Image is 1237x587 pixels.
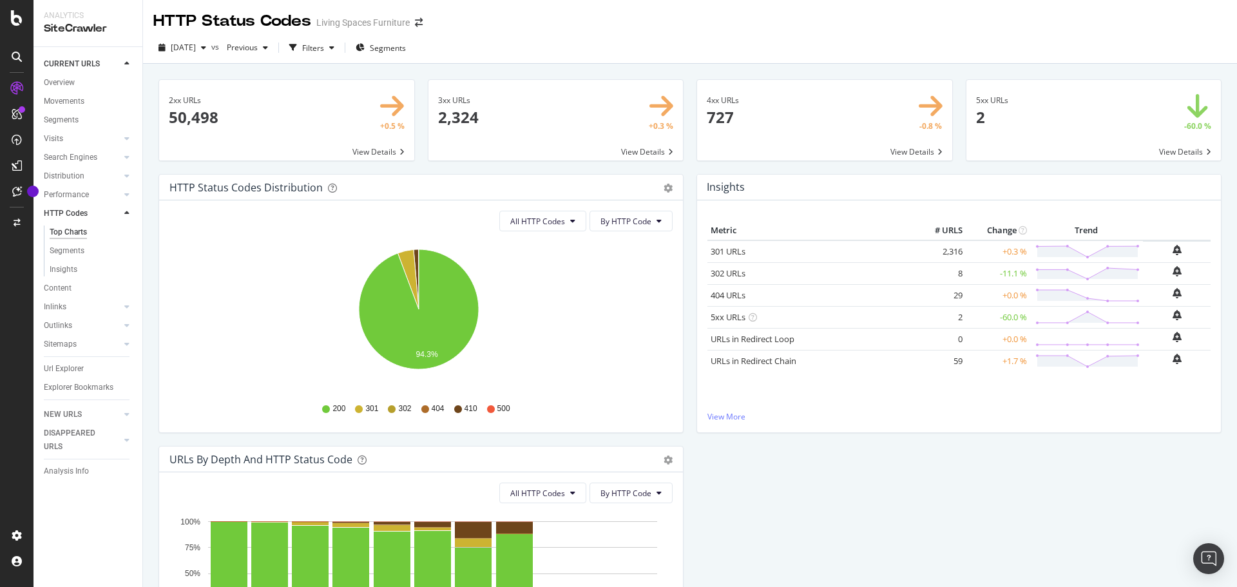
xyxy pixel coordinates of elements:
div: Analysis Info [44,465,89,478]
span: By HTTP Code [600,488,651,499]
th: Trend [1030,221,1143,240]
div: Visits [44,132,63,146]
span: 302 [398,403,411,414]
div: Living Spaces Furniture [316,16,410,29]
div: Segments [44,113,79,127]
div: NEW URLS [44,408,82,421]
span: 2025 Sep. 29th [171,42,196,53]
span: 404 [432,403,445,414]
div: HTTP Status Codes Distribution [169,181,323,194]
a: Search Engines [44,151,120,164]
div: Insights [50,263,77,276]
a: Distribution [44,169,120,183]
div: Url Explorer [44,362,84,376]
td: +0.0 % [966,284,1030,306]
div: gear [664,456,673,465]
span: 200 [332,403,345,414]
div: bell-plus [1173,332,1182,342]
text: 100% [180,517,200,526]
text: 94.3% [416,350,438,359]
th: Change [966,221,1030,240]
span: Previous [222,42,258,53]
div: HTTP Status Codes [153,10,311,32]
td: +0.3 % [966,240,1030,263]
a: CURRENT URLS [44,57,120,71]
td: +0.0 % [966,328,1030,350]
a: View More [707,411,1211,422]
a: Explorer Bookmarks [44,381,133,394]
button: Filters [284,37,340,58]
a: 404 URLs [711,289,745,301]
td: 2 [914,306,966,328]
th: Metric [707,221,914,240]
div: arrow-right-arrow-left [415,18,423,27]
a: Content [44,282,133,295]
a: 302 URLs [711,267,745,279]
div: Tooltip anchor [27,186,39,197]
div: Segments [50,244,84,258]
td: +1.7 % [966,350,1030,372]
a: Url Explorer [44,362,133,376]
a: Movements [44,95,133,108]
text: 75% [185,543,200,552]
div: Inlinks [44,300,66,314]
span: By HTTP Code [600,216,651,227]
a: Segments [50,244,133,258]
a: Visits [44,132,120,146]
a: DISAPPEARED URLS [44,427,120,454]
div: Open Intercom Messenger [1193,543,1224,574]
td: -60.0 % [966,306,1030,328]
button: All HTTP Codes [499,483,586,503]
button: By HTTP Code [590,211,673,231]
a: Top Charts [50,226,133,239]
td: 29 [914,284,966,306]
span: All HTTP Codes [510,216,565,227]
div: Explorer Bookmarks [44,381,113,394]
div: bell-plus [1173,310,1182,320]
a: HTTP Codes [44,207,120,220]
div: HTTP Codes [44,207,88,220]
a: 301 URLs [711,245,745,257]
button: [DATE] [153,37,211,58]
span: 410 [465,403,477,414]
a: Overview [44,76,133,90]
a: Inlinks [44,300,120,314]
div: gear [664,184,673,193]
div: Sitemaps [44,338,77,351]
button: All HTTP Codes [499,211,586,231]
div: A chart. [169,242,668,391]
h4: Insights [707,178,745,196]
span: 301 [365,403,378,414]
div: Content [44,282,72,295]
span: All HTTP Codes [510,488,565,499]
div: Overview [44,76,75,90]
a: NEW URLS [44,408,120,421]
td: 8 [914,262,966,284]
div: Performance [44,188,89,202]
div: bell-plus [1173,266,1182,276]
div: Outlinks [44,319,72,332]
a: Segments [44,113,133,127]
a: URLs in Redirect Loop [711,333,794,345]
div: bell-plus [1173,245,1182,255]
span: vs [211,41,222,52]
th: # URLS [914,221,966,240]
div: DISAPPEARED URLS [44,427,109,454]
button: By HTTP Code [590,483,673,503]
div: Filters [302,43,324,53]
td: 2,316 [914,240,966,263]
div: URLs by Depth and HTTP Status Code [169,453,352,466]
div: Analytics [44,10,132,21]
div: SiteCrawler [44,21,132,36]
div: bell-plus [1173,288,1182,298]
div: Distribution [44,169,84,183]
text: 50% [185,569,200,578]
div: Top Charts [50,226,87,239]
div: bell-plus [1173,354,1182,364]
td: 0 [914,328,966,350]
a: 5xx URLs [711,311,745,323]
a: Sitemaps [44,338,120,351]
a: Insights [50,263,133,276]
td: -11.1 % [966,262,1030,284]
a: Outlinks [44,319,120,332]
